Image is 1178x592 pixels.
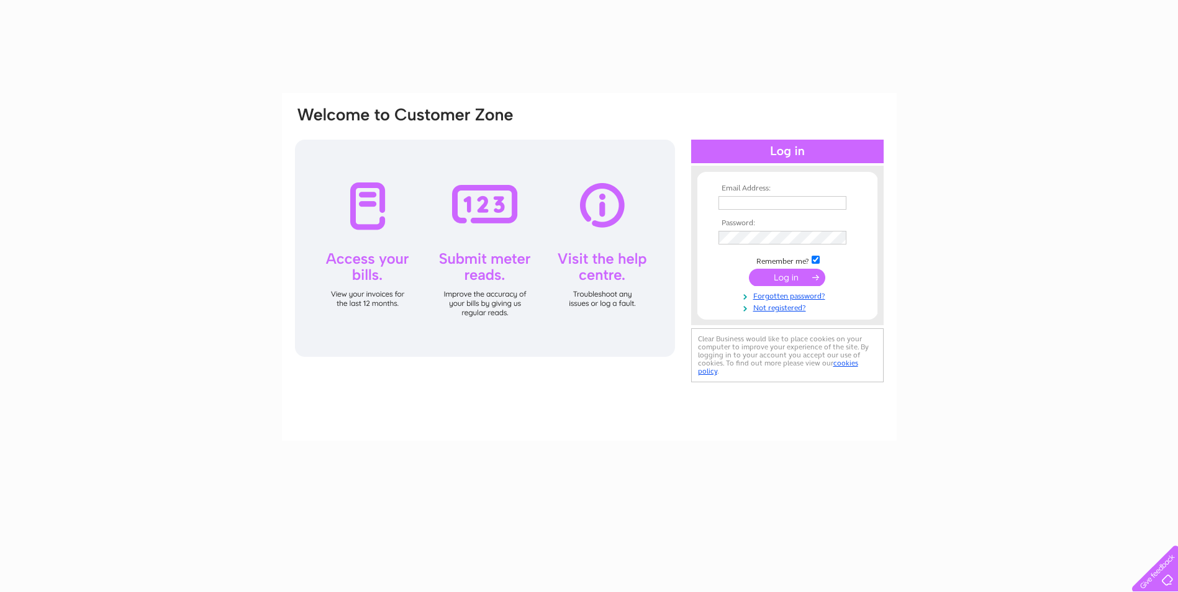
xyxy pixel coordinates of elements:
[715,184,859,193] th: Email Address:
[698,359,858,375] a: cookies policy
[715,219,859,228] th: Password:
[749,269,825,286] input: Submit
[718,301,859,313] a: Not registered?
[718,289,859,301] a: Forgotten password?
[715,254,859,266] td: Remember me?
[691,328,884,382] div: Clear Business would like to place cookies on your computer to improve your experience of the sit...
